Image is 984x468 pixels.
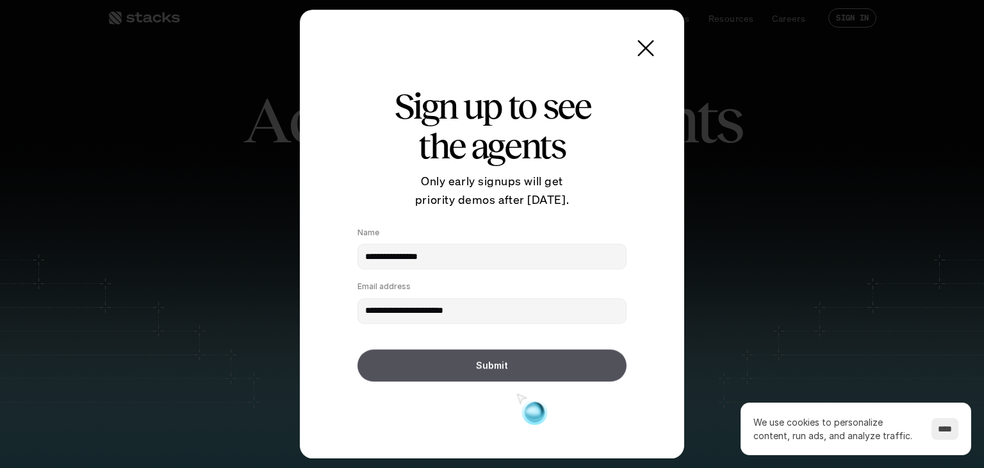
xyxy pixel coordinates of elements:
button: Submit [357,349,627,381]
p: Submit [476,360,508,371]
p: Name [357,228,379,237]
p: Email address [357,282,411,291]
p: Only early signups will get priority demos after [DATE]. [345,172,639,209]
input: Email address [357,298,627,324]
h2: Sign up to see the agents [345,87,639,165]
p: We use cookies to personalize content, run ads, and analyze traffic. [753,415,919,442]
input: Name [357,244,627,269]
